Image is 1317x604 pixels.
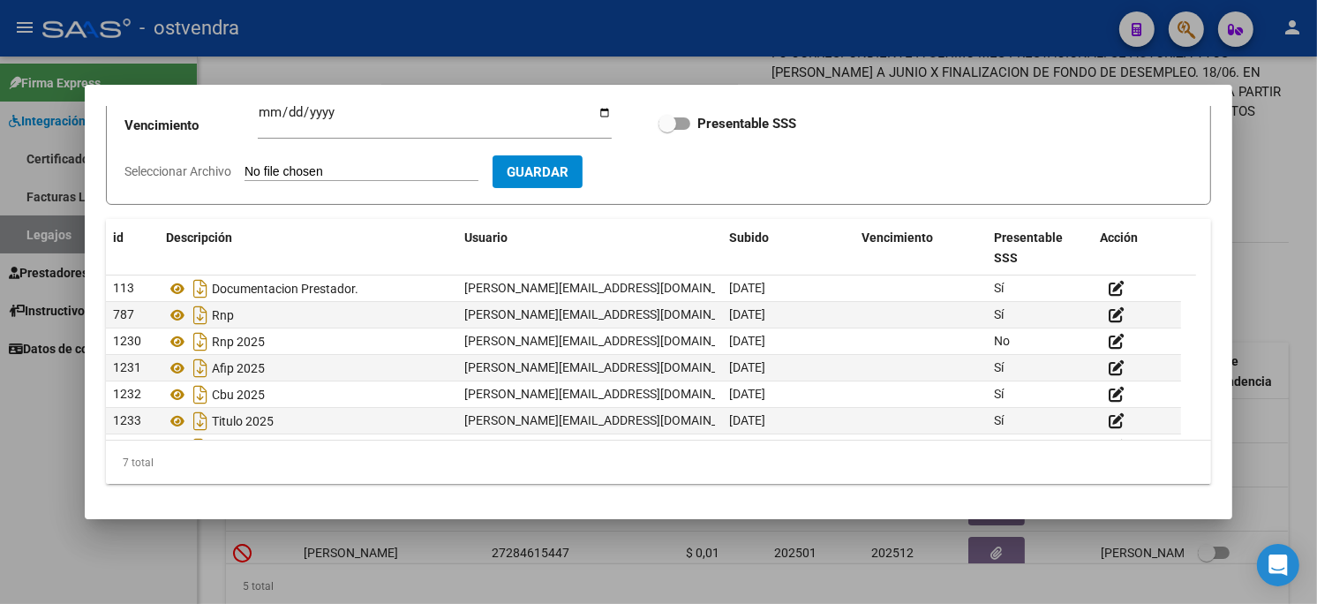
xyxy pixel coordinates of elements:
span: [DATE] [729,387,765,401]
span: 787 [113,307,134,321]
span: [DATE] [729,413,765,427]
span: Usuario [464,230,508,245]
datatable-header-cell: Usuario [457,219,722,277]
span: 1233 [113,413,141,427]
datatable-header-cell: Descripción [159,219,457,277]
span: 1231 [113,360,141,374]
span: [DATE] [729,307,765,321]
span: [PERSON_NAME][EMAIL_ADDRESS][DOMAIN_NAME] - [PERSON_NAME] [464,307,858,321]
span: Guardar [507,164,568,180]
datatable-header-cell: Acción [1093,219,1181,277]
span: Sí [994,307,1004,321]
span: Titulo 2025 [212,414,274,428]
button: Guardar [493,155,583,188]
span: Presentable SSS [994,230,1063,265]
span: [PERSON_NAME][EMAIL_ADDRESS][DOMAIN_NAME] - [PERSON_NAME] [464,360,858,374]
span: id [113,230,124,245]
i: Descargar documento [189,328,212,356]
span: [PERSON_NAME][EMAIL_ADDRESS][DOMAIN_NAME] - [PERSON_NAME] [464,281,858,295]
span: 113 [113,281,134,295]
span: [DATE] [729,360,765,374]
datatable-header-cell: Presentable SSS [987,219,1093,277]
span: Acción [1100,230,1138,245]
span: [PERSON_NAME][EMAIL_ADDRESS][DOMAIN_NAME] - [PERSON_NAME] [464,387,858,401]
span: Seleccionar Archivo [124,164,231,178]
i: Descargar documento [189,275,212,303]
datatable-header-cell: id [106,219,159,277]
span: No [994,334,1010,348]
span: 1232 [113,387,141,401]
span: Documentacion Prestador. [212,282,358,296]
span: Sí [994,281,1004,295]
div: 7 total [106,441,1211,485]
strong: Presentable SSS [697,116,796,132]
span: Afip 2025 [212,361,265,375]
datatable-header-cell: Subido [722,219,854,277]
span: Sí [994,413,1004,427]
span: [DATE] [729,281,765,295]
span: 1230 [113,334,141,348]
span: Vencimiento [862,230,933,245]
i: Descargar documento [189,354,212,382]
datatable-header-cell: Vencimiento [854,219,987,277]
span: [DATE] [729,334,765,348]
i: Descargar documento [189,407,212,435]
span: Descripción [166,230,232,245]
span: Sí [994,360,1004,374]
div: Open Intercom Messenger [1257,544,1299,586]
span: Subido [729,230,769,245]
p: Vencimiento [124,116,258,136]
span: Rnp [212,308,234,322]
i: Descargar documento [189,301,212,329]
span: Cbu 2025 [212,388,265,402]
span: Sí [994,387,1004,401]
span: [PERSON_NAME][EMAIL_ADDRESS][DOMAIN_NAME] - [PERSON_NAME] [464,413,858,427]
i: Descargar documento [189,381,212,409]
span: Rnp 2025 [212,335,265,349]
span: [PERSON_NAME][EMAIL_ADDRESS][DOMAIN_NAME] - [PERSON_NAME] [464,334,858,348]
